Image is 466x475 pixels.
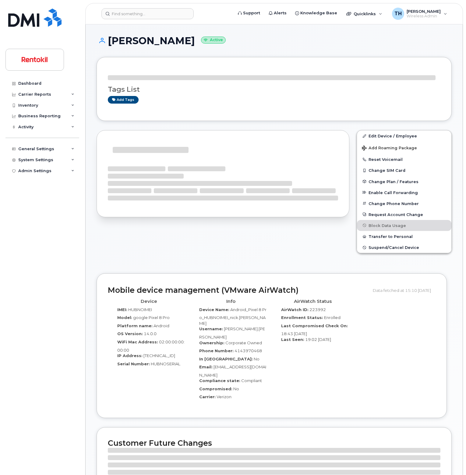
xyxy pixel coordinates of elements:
span: Enable Call Forwarding [369,190,418,195]
label: Enrollment Status: [281,315,323,321]
h2: Customer Future Changes [108,438,440,448]
span: Verizon [217,394,231,399]
button: Change Phone Number [357,198,451,209]
small: Active [201,37,226,44]
span: [PERSON_NAME].[PERSON_NAME] [199,326,265,339]
label: Phone Number: [199,348,234,354]
label: Serial Number: [117,361,150,367]
div: Data fetched at 15:10 [DATE] [373,285,436,296]
h4: AirWatch Status [276,299,349,304]
label: Last Seen: [281,337,304,342]
button: Add Roaming Package [357,141,451,154]
label: Device Name: [199,307,229,313]
label: IMEI: [117,307,127,313]
h4: Info [194,299,267,304]
h4: Device [112,299,185,304]
label: Compromised: [199,386,232,392]
button: Change SIM Card [357,165,451,176]
button: Request Account Change [357,209,451,220]
span: 19:02 [DATE] [305,337,331,342]
span: 18:43 [DATE] [281,331,307,336]
a: Add tags [108,96,139,104]
h3: Tags List [108,86,440,93]
h1: [PERSON_NAME] [97,35,452,46]
label: Email: [199,364,213,370]
button: Enable Call Forwarding [357,187,451,198]
h2: Mobile device management (VMware AirWatch) [108,286,368,295]
label: AirWatch ID: [281,307,309,313]
span: HUBNOSERIAL [151,361,180,366]
span: No [233,386,239,391]
label: WiFi Mac Address: [117,339,158,345]
button: Change Plan / Features [357,176,451,187]
span: Corporate Owned [225,340,262,345]
label: IP Address: [117,353,143,359]
span: [EMAIL_ADDRESS][DOMAIN_NAME] [199,364,266,378]
span: Compliant [241,378,262,383]
span: 223992 [309,307,326,312]
label: Last Compromised Check On: [281,323,348,329]
button: Reset Voicemail [357,154,451,165]
label: OS Version: [117,331,143,337]
label: Compliance state: [199,378,240,384]
span: Add Roaming Package [362,146,417,151]
button: Suspend/Cancel Device [357,242,451,253]
span: Android_Pixel 8 Pro_HUBNOIMEI_nick.[PERSON_NAME] [199,307,267,326]
button: Transfer to Personal [357,231,451,242]
span: [TECHNICAL_ID] [143,353,175,358]
span: HUBNOIMEI [128,307,152,312]
label: Platform name: [117,323,153,329]
label: Model: [117,315,132,321]
label: Ownership: [199,340,224,346]
span: Enrolled [324,315,341,320]
a: Edit Device / Employee [357,130,451,141]
span: 14.0.0 [144,331,157,336]
label: Carrier: [199,394,216,400]
span: Suspend/Cancel Device [369,245,419,250]
label: Username: [199,326,223,332]
span: google Pixel 8 Pro [133,315,170,320]
span: Android [154,323,169,328]
span: No [254,356,259,361]
button: Block Data Usage [357,220,451,231]
span: 02:00:00:00:00:00 [117,339,185,353]
label: In [GEOGRAPHIC_DATA]: [199,356,253,362]
span: Change Plan / Features [369,179,418,184]
span: 4143970468 [235,348,262,353]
